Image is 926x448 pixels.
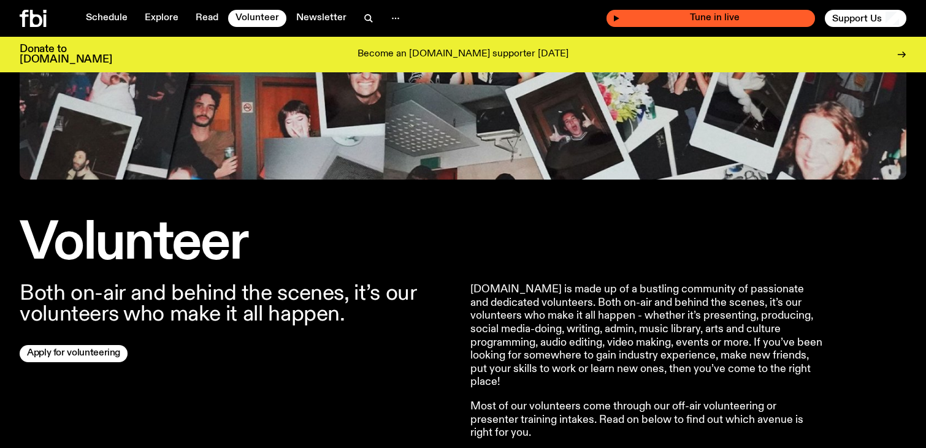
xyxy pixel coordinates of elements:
[825,10,906,27] button: Support Us
[20,44,112,65] h3: Donate to [DOMAIN_NAME]
[228,10,286,27] a: Volunteer
[20,345,128,362] a: Apply for volunteering
[358,49,568,60] p: Become an [DOMAIN_NAME] supporter [DATE]
[78,10,135,27] a: Schedule
[470,283,824,389] p: [DOMAIN_NAME] is made up of a bustling community of passionate and dedicated volunteers. Both on-...
[20,219,456,268] h1: Volunteer
[289,10,354,27] a: Newsletter
[606,10,815,27] button: On AirSunsets with Nazty Gurl ft. [PERSON_NAME] & SHAZ (Guest Mix)Tune in live
[188,10,226,27] a: Read
[137,10,186,27] a: Explore
[470,400,824,440] p: Most of our volunteers come through our off-air volunteering or presenter training intakes. Read ...
[832,13,882,24] span: Support Us
[20,283,456,325] p: Both on-air and behind the scenes, it’s our volunteers who make it all happen.
[620,13,809,23] span: Tune in live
